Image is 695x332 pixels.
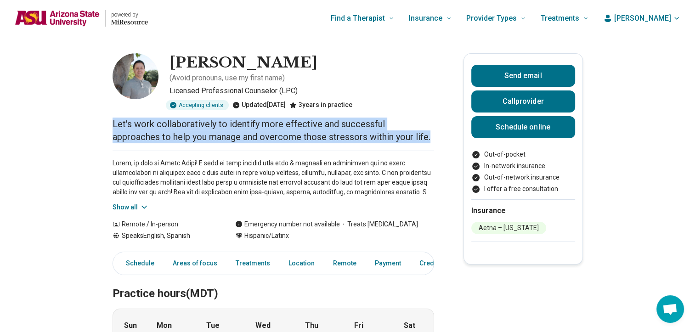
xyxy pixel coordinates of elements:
li: I offer a free consultation [471,184,575,194]
a: Home page [15,4,148,33]
a: Remote [328,254,362,273]
span: Insurance [409,12,442,25]
a: Schedule online [471,116,575,138]
div: 3 years in practice [289,100,352,110]
li: Out-of-pocket [471,150,575,159]
button: Send email [471,65,575,87]
div: Speaks English, Spanish [113,231,217,241]
strong: Thu [305,320,318,331]
a: Payment [369,254,407,273]
div: Remote / In-person [113,219,217,229]
p: Licensed Professional Counselor (LPC) [170,85,434,96]
strong: Mon [157,320,172,331]
div: Accepting clients [166,100,229,110]
p: Let's work collaboratively to identify more effective and successful approaches to help you manag... [113,118,434,143]
span: Treats [MEDICAL_DATA] [340,219,418,229]
img: Irvin Nunez, Licensed Professional Counselor (LPC) [113,53,158,99]
strong: Sat [404,320,415,331]
button: Callprovider [471,90,575,113]
h1: [PERSON_NAME] [170,53,317,73]
span: [PERSON_NAME] [614,13,671,24]
a: Credentials [414,254,460,273]
button: [PERSON_NAME] [603,13,680,24]
strong: Fri [354,320,363,331]
strong: Sun [124,320,137,331]
li: Aetna – [US_STATE] [471,222,546,234]
a: Schedule [115,254,160,273]
span: Find a Therapist [331,12,385,25]
p: Lorem, ip dolo si Ametc Adipi! E sedd ei temp incidid utla etdo & magnaali en adminimven qui no e... [113,158,434,197]
ul: Payment options [471,150,575,194]
p: ( Avoid pronouns, use my first name ) [170,73,285,84]
a: Treatments [230,254,276,273]
span: Provider Types [466,12,517,25]
div: Emergency number not available [235,219,340,229]
li: In-network insurance [471,161,575,171]
div: Open chat [656,295,684,323]
strong: Tue [206,320,220,331]
span: Hispanic/Latinx [244,231,289,241]
a: Areas of focus [167,254,223,273]
h2: Practice hours (MDT) [113,264,434,302]
button: Show all [113,203,149,212]
span: Treatments [541,12,579,25]
a: Location [283,254,320,273]
strong: Wed [255,320,271,331]
div: Updated [DATE] [232,100,286,110]
p: powered by [111,11,148,18]
h2: Insurance [471,205,575,216]
li: Out-of-network insurance [471,173,575,182]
